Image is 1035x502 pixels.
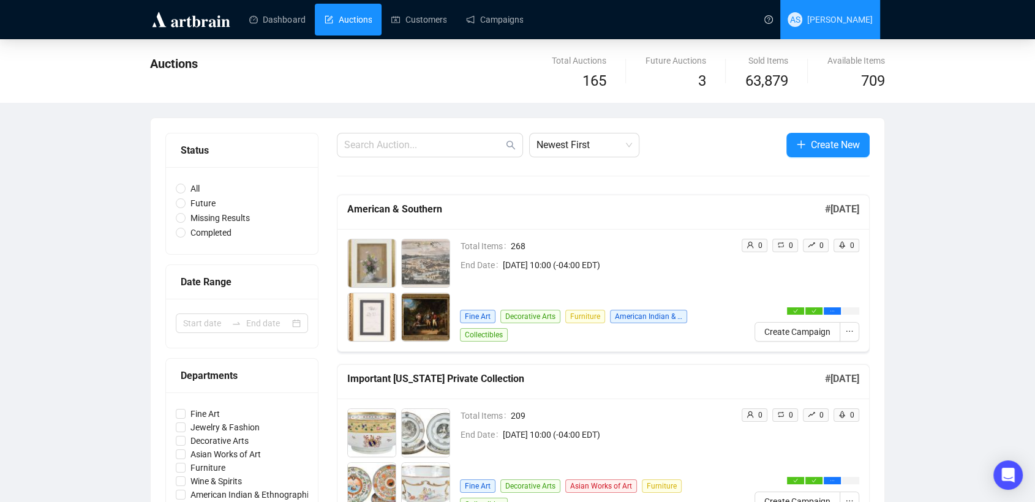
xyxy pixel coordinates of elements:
span: 0 [850,411,854,419]
img: 1002_1.jpg [402,239,450,287]
span: 3 [698,72,706,89]
span: Wine & Spirits [186,474,247,488]
button: Create Campaign [755,322,840,342]
span: swap-right [231,318,241,328]
div: Departments [181,368,303,383]
span: [PERSON_NAME] [807,15,873,24]
span: Create New [811,137,860,152]
span: Decorative Arts [500,310,560,323]
a: Auctions [325,4,372,36]
span: Completed [186,226,236,239]
span: user [747,241,754,249]
span: check [811,309,816,313]
span: Furniture [565,310,605,323]
div: Status [181,143,303,158]
span: rocket [838,241,846,249]
img: 502_1.jpg [402,409,450,457]
input: Start date [183,317,227,330]
span: 0 [789,411,793,419]
span: All [186,182,205,195]
span: ellipsis [830,478,835,483]
span: plus [796,140,806,149]
span: Fine Art [460,310,495,323]
img: 1001_1.jpg [348,239,396,287]
a: Customers [391,4,446,36]
span: Missing Results [186,211,255,225]
span: rise [808,411,815,418]
span: rise [808,241,815,249]
a: Campaigns [466,4,523,36]
span: retweet [777,241,785,249]
span: search [506,140,516,150]
span: 0 [819,411,824,419]
h5: Important [US_STATE] Private Collection [347,372,825,386]
h5: # [DATE] [825,372,859,386]
span: Furniture [186,461,230,474]
span: Decorative Arts [500,479,560,493]
h5: American & Southern [347,202,825,217]
span: ellipsis [845,327,854,335]
div: Future Auctions [645,54,706,67]
img: 1004_1.jpg [402,293,450,341]
span: [DATE] 10:00 (-04:00 EDT) [503,258,731,272]
div: Sold Items [745,54,788,67]
span: 709 [861,72,885,89]
span: AS [790,13,800,26]
div: Date Range [181,274,303,290]
img: 501_1.jpg [348,409,396,457]
span: Fine Art [460,479,495,493]
h5: # [DATE] [825,202,859,217]
span: Decorative Arts [186,434,254,448]
span: 268 [511,239,731,253]
span: Newest First [536,133,632,157]
img: logo [150,10,232,29]
a: American & Southern#[DATE]Total Items268End Date[DATE] 10:00 (-04:00 EDT)Fine ArtDecorative ArtsF... [337,195,870,352]
span: user [747,411,754,418]
span: 63,879 [745,70,788,93]
span: check [793,309,798,313]
span: 0 [819,241,824,250]
div: Available Items [827,54,885,67]
span: Furniture [642,479,682,493]
img: 1003_1.jpg [348,293,396,341]
span: Jewelry & Fashion [186,421,265,434]
span: ellipsis [830,309,835,313]
span: Collectibles [460,328,508,342]
button: Create New [786,133,870,157]
span: 165 [582,72,606,89]
span: End Date [461,258,503,272]
span: to [231,318,241,328]
span: Total Items [461,409,511,422]
span: 0 [758,241,762,250]
span: 209 [511,409,731,422]
span: 0 [789,241,793,250]
input: End date [246,317,290,330]
span: Total Items [461,239,511,253]
a: Dashboard [249,4,305,36]
span: Fine Art [186,407,225,421]
span: Asian Works of Art [565,479,637,493]
span: 0 [758,411,762,419]
span: Auctions [150,56,198,71]
span: check [811,478,816,483]
input: Search Auction... [344,138,503,152]
div: Open Intercom Messenger [993,460,1023,490]
div: Total Auctions [552,54,606,67]
span: 0 [850,241,854,250]
span: retweet [777,411,785,418]
span: Asian Works of Art [186,448,266,461]
span: rocket [838,411,846,418]
span: American Indian & Ethnographic [186,488,318,501]
span: End Date [461,428,503,441]
span: [DATE] 10:00 (-04:00 EDT) [503,428,731,441]
span: check [793,478,798,483]
span: Create Campaign [764,325,830,339]
span: American Indian & Ethnographic [610,310,687,323]
span: Future [186,197,220,210]
span: question-circle [764,15,773,24]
